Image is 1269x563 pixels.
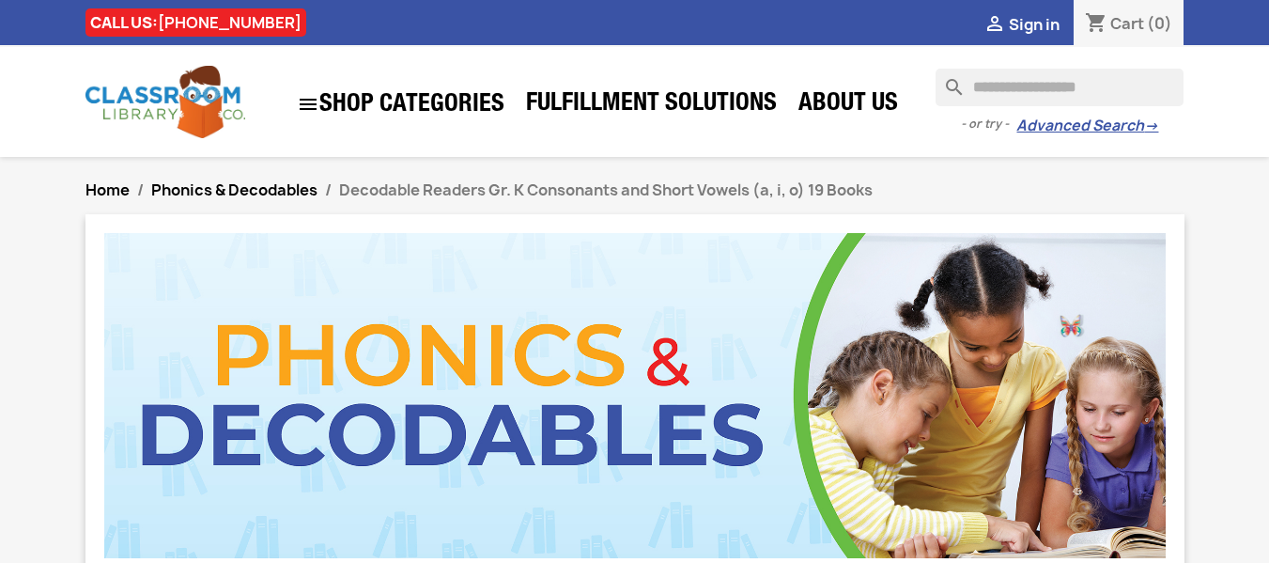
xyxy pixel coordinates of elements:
div: CALL US: [85,8,306,37]
a: [PHONE_NUMBER] [158,12,302,33]
span: Cart [1110,13,1144,34]
a: About Us [789,86,907,124]
a: Fulfillment Solutions [517,86,786,124]
img: CLC_Phonics_And_Decodables.jpg [104,233,1166,558]
span: - or try - [961,115,1016,133]
i: search [936,69,958,91]
a: SHOP CATEGORIES [287,84,514,125]
i:  [983,14,1006,37]
span: → [1144,117,1158,135]
span: Decodable Readers Gr. K Consonants and Short Vowels (a, i, o) 19 Books [339,180,873,200]
span: (0) [1147,13,1172,34]
input: Search [936,69,1184,106]
a: Advanced Search→ [1016,117,1158,135]
a: Phonics & Decodables [151,180,317,200]
i:  [297,93,319,116]
a:  Sign in [983,14,1060,35]
i: shopping_cart [1085,13,1107,36]
a: Home [85,180,130,200]
img: Classroom Library Company [85,66,245,138]
span: Sign in [1009,14,1060,35]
